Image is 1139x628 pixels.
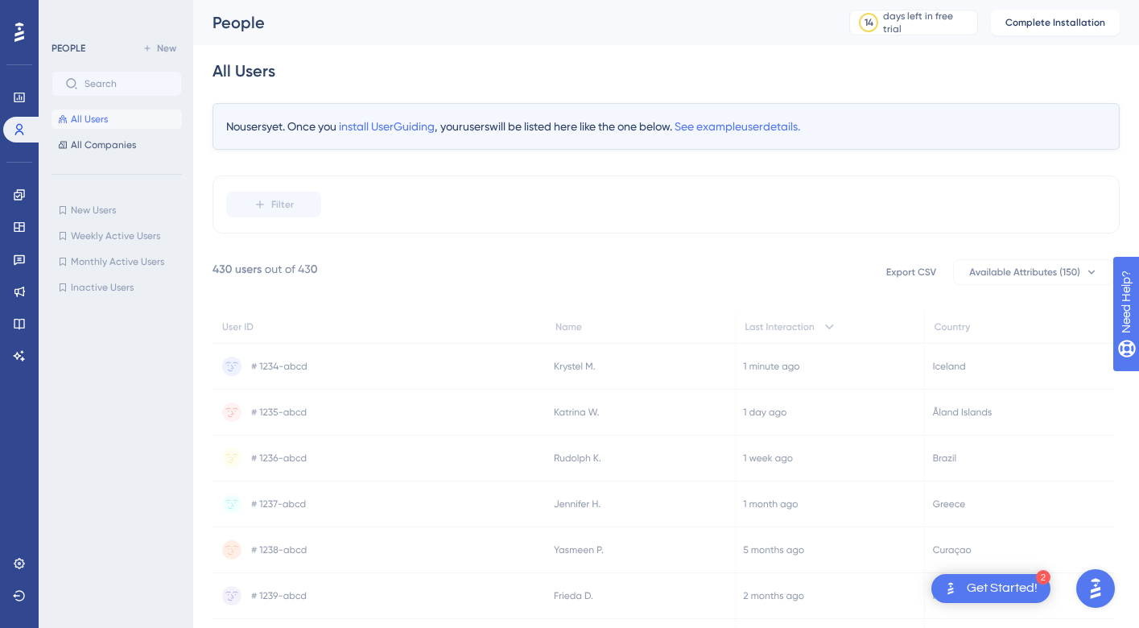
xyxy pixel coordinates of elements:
[52,135,182,155] button: All Companies
[675,120,800,133] span: See example user details.
[213,60,275,82] div: All Users
[226,192,321,217] button: Filter
[52,42,85,55] div: PEOPLE
[1005,16,1105,29] span: Complete Installation
[71,255,164,268] span: Monthly Active Users
[271,198,294,211] span: Filter
[52,200,182,220] button: New Users
[967,580,1038,597] div: Get Started!
[865,16,873,29] div: 14
[52,109,182,129] button: All Users
[157,42,176,55] span: New
[941,579,960,598] img: launcher-image-alternative-text
[339,120,435,133] span: install UserGuiding
[52,226,182,246] button: Weekly Active Users
[38,4,101,23] span: Need Help?
[931,574,1050,603] div: Open Get Started! checklist, remaining modules: 2
[137,39,182,58] button: New
[883,10,972,35] div: days left in free trial
[71,281,134,294] span: Inactive Users
[71,138,136,151] span: All Companies
[991,10,1120,35] button: Complete Installation
[71,113,108,126] span: All Users
[71,229,160,242] span: Weekly Active Users
[213,11,809,34] div: People
[1071,564,1120,613] iframe: UserGuiding AI Assistant Launcher
[85,78,168,89] input: Search
[71,204,116,217] span: New Users
[1036,570,1050,585] div: 2
[52,278,182,297] button: Inactive Users
[52,252,182,271] button: Monthly Active Users
[213,103,1120,150] div: No users yet. Once you , your users will be listed here like the one below.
